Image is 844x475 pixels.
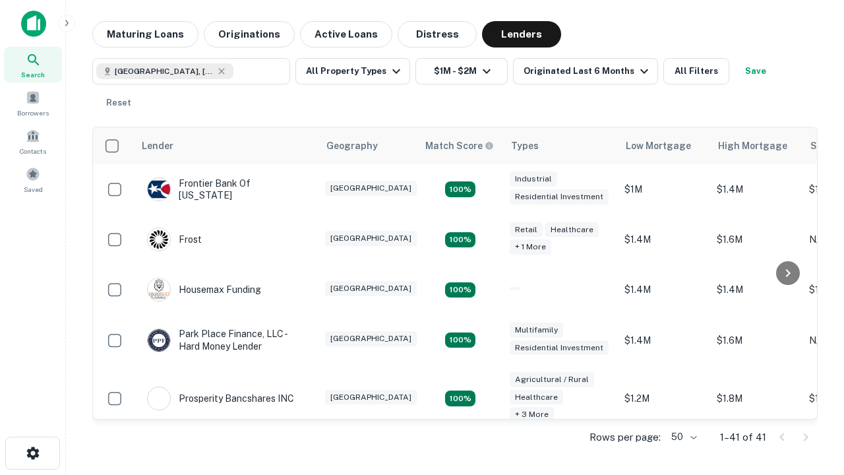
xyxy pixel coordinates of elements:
[618,214,710,265] td: $1.4M
[589,429,661,445] p: Rows per page:
[545,222,599,237] div: Healthcare
[4,85,62,121] a: Borrowers
[300,21,392,47] button: Active Loans
[147,278,261,301] div: Housemax Funding
[482,21,561,47] button: Lenders
[618,164,710,214] td: $1M
[618,127,710,164] th: Low Mortgage
[148,387,170,410] img: picture
[417,127,503,164] th: Capitalize uses an advanced AI algorithm to match your search with the best lender. The match sco...
[618,365,710,432] td: $1.2M
[425,139,491,153] h6: Match Score
[21,11,46,37] img: capitalize-icon.png
[663,58,729,84] button: All Filters
[204,21,295,47] button: Originations
[445,391,475,406] div: Matching Properties: 7, hasApolloMatch: undefined
[510,340,609,356] div: Residential Investment
[325,231,417,246] div: [GEOGRAPHIC_DATA]
[147,177,305,201] div: Frontier Bank Of [US_STATE]
[626,138,691,154] div: Low Mortgage
[445,332,475,348] div: Matching Properties: 4, hasApolloMatch: undefined
[425,139,494,153] div: Capitalize uses an advanced AI algorithm to match your search with the best lender. The match sco...
[295,58,410,84] button: All Property Types
[510,390,563,405] div: Healthcare
[325,281,417,296] div: [GEOGRAPHIC_DATA]
[513,58,658,84] button: Originated Last 6 Months
[4,123,62,159] a: Contacts
[510,189,609,205] div: Residential Investment
[20,146,46,156] span: Contacts
[318,127,417,164] th: Geography
[510,172,557,187] div: Industrial
[510,323,563,338] div: Multifamily
[148,178,170,201] img: picture
[666,427,699,447] div: 50
[445,282,475,298] div: Matching Properties: 4, hasApolloMatch: undefined
[415,58,508,84] button: $1M - $2M
[445,232,475,248] div: Matching Properties: 4, hasApolloMatch: undefined
[398,21,477,47] button: Distress
[148,329,170,352] img: picture
[511,138,539,154] div: Types
[710,265,802,315] td: $1.4M
[735,58,777,84] button: Save your search to get updates of matches that match your search criteria.
[510,222,543,237] div: Retail
[618,265,710,315] td: $1.4M
[98,90,140,116] button: Reset
[503,127,618,164] th: Types
[710,127,802,164] th: High Mortgage
[4,47,62,82] a: Search
[4,162,62,197] a: Saved
[778,327,844,391] iframe: Chat Widget
[24,184,43,195] span: Saved
[524,63,652,79] div: Originated Last 6 Months
[147,328,305,352] div: Park Place Finance, LLC - Hard Money Lender
[147,387,294,410] div: Prosperity Bancshares INC
[147,228,202,251] div: Frost
[510,407,554,422] div: + 3 more
[710,214,802,265] td: $1.6M
[718,138,787,154] div: High Mortgage
[134,127,318,164] th: Lender
[92,21,198,47] button: Maturing Loans
[148,278,170,301] img: picture
[17,108,49,118] span: Borrowers
[326,138,378,154] div: Geography
[115,65,214,77] span: [GEOGRAPHIC_DATA], [GEOGRAPHIC_DATA], [GEOGRAPHIC_DATA]
[325,390,417,405] div: [GEOGRAPHIC_DATA]
[142,138,173,154] div: Lender
[445,181,475,197] div: Matching Properties: 4, hasApolloMatch: undefined
[710,315,802,365] td: $1.6M
[720,429,766,445] p: 1–41 of 41
[710,164,802,214] td: $1.4M
[325,331,417,346] div: [GEOGRAPHIC_DATA]
[21,69,45,80] span: Search
[148,228,170,251] img: picture
[510,372,594,387] div: Agricultural / Rural
[710,365,802,432] td: $1.8M
[325,181,417,196] div: [GEOGRAPHIC_DATA]
[618,315,710,365] td: $1.4M
[510,239,551,255] div: + 1 more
